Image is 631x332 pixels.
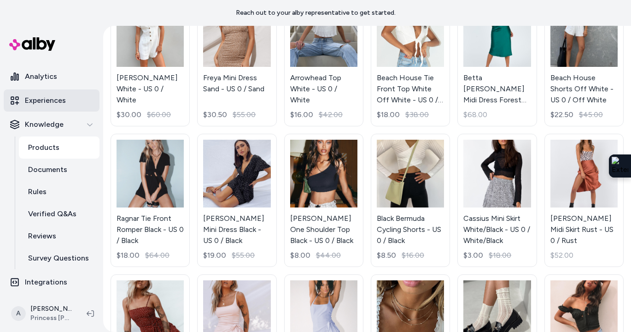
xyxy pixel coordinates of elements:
[30,304,72,314] p: [PERSON_NAME]
[28,208,76,219] p: Verified Q&As
[30,314,72,323] span: Princess [PERSON_NAME] USA
[19,203,99,225] a: Verified Q&As
[25,71,57,82] p: Analytics
[6,299,79,328] button: A[PERSON_NAME]Princess [PERSON_NAME] USA
[28,253,89,264] p: Survey Questions
[111,134,190,267] a: Ragnar Tie Front Romper Black - US 0 / BlackRagnar Tie Front Romper Black - US 0 / Black$18.00$64.00
[197,134,276,267] a: Bobbie Mini Dress Black - US 0 / Black[PERSON_NAME] Mini Dress Black - US 0 / Black$19.00$55.00
[9,37,55,51] img: alby Logo
[284,134,363,267] a: Bellante One Shoulder Top Black - US 0 / Black[PERSON_NAME] One Shoulder Top Black - US 0 / Black...
[28,231,56,242] p: Reviews
[457,134,537,267] a: Cassius Mini Skirt White/Black - US 0 / White/BlackCassius Mini Skirt White/Black - US 0 / White/...
[236,8,396,18] p: Reach out to your alby representative to get started.
[28,142,59,153] p: Products
[4,113,99,136] button: Knowledge
[25,119,64,130] p: Knowledge
[4,271,99,293] a: Integrations
[28,186,47,197] p: Rules
[19,181,99,203] a: Rules
[19,225,99,247] a: Reviews
[25,277,67,288] p: Integrations
[25,95,66,106] p: Experiences
[19,247,99,269] a: Survey Questions
[544,134,624,267] a: Cleo Lavoe Midi Skirt Rust - US 0 / Rust[PERSON_NAME] Midi Skirt Rust - US 0 / Rust$52.00
[612,157,628,175] img: Extension Icon
[371,134,450,267] a: Black Bermuda Cycling Shorts - US 0 / BlackBlack Bermuda Cycling Shorts - US 0 / Black$8.50$16.00
[4,65,99,88] a: Analytics
[11,306,26,321] span: A
[19,159,99,181] a: Documents
[4,89,99,112] a: Experiences
[19,136,99,159] a: Products
[28,164,67,175] p: Documents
